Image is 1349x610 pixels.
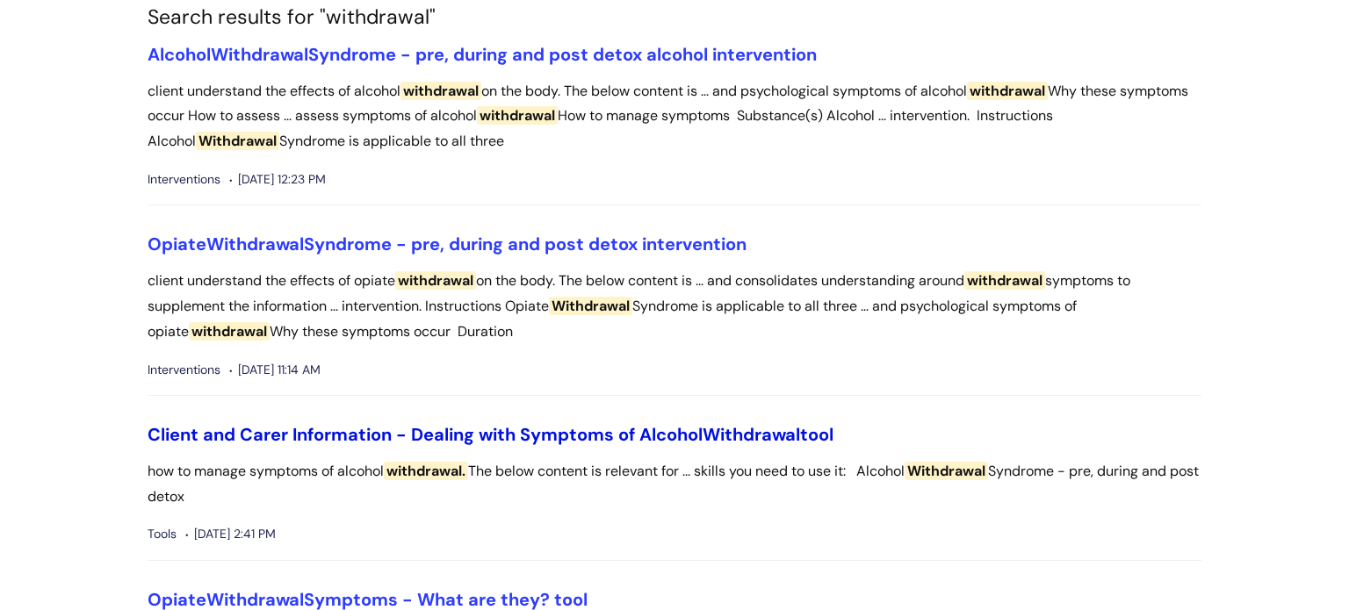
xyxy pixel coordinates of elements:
span: Withdrawal [703,423,800,446]
span: [DATE] 12:23 PM [229,169,326,190]
span: withdrawal [967,82,1048,100]
a: OpiateWithdrawalSyndrome - pre, during and post detox intervention [148,233,747,255]
a: AlcoholWithdrawalSyndrome - pre, during and post detox alcohol intervention [148,43,817,66]
span: withdrawal [395,271,476,290]
span: withdrawal [189,322,270,341]
span: [DATE] 2:41 PM [185,523,276,545]
span: [DATE] 11:14 AM [229,359,321,381]
p: how to manage symptoms of alcohol The below content is relevant for ... skills you need to use it... [148,459,1201,510]
span: Interventions [148,359,220,381]
span: Withdrawal [196,132,279,150]
span: Withdrawal [549,297,632,315]
span: Interventions [148,169,220,190]
span: Withdrawal [905,462,988,480]
span: withdrawal [400,82,481,100]
span: Tools [148,523,177,545]
a: Client and Carer Information - Dealing with Symptoms of AlcoholWithdrawaltool [148,423,833,446]
p: client understand the effects of opiate on the body. The below content is ... and consolidates un... [148,269,1201,344]
span: Withdrawal [206,233,304,255]
h1: Search results for "withdrawal" [148,5,1201,30]
span: withdrawal [477,106,558,125]
span: withdrawal [964,271,1045,290]
p: client understand the effects of alcohol on the body. The below content is ... and psychological ... [148,79,1201,154]
span: withdrawal. [384,462,468,480]
span: Withdrawal [211,43,308,66]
